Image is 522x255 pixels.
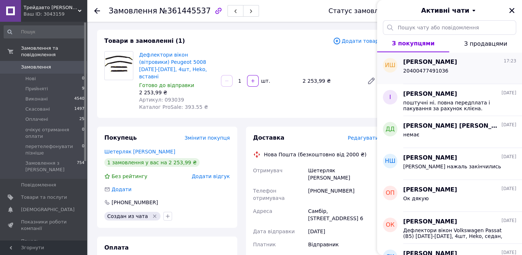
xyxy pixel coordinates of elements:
div: 2 253,99 ₴ [300,76,361,86]
span: [PERSON_NAME] [403,154,457,162]
div: [PHONE_NUMBER] [306,184,380,205]
div: 2 253,99 ₴ [139,89,215,96]
span: Отримувач [253,168,283,173]
div: Самбір, [STREET_ADDRESS] 6 [306,205,380,225]
div: Ваш ID: 3043159 [24,11,87,17]
span: Показники роботи компанії [21,219,67,232]
button: ОК[PERSON_NAME][DATE]Дефлектори вікон Volkswagen Passat (B5) [DATE]-[DATE], 4шт, Heko, седан, вст... [377,212,522,244]
span: немає [403,132,419,137]
div: 1 замовлення у вас на 2 253,99 ₴ [104,158,200,167]
div: [PHONE_NUMBER] [111,199,159,206]
div: Шетерляк [PERSON_NAME] [306,164,380,184]
span: Замовлення з [PERSON_NAME] [25,160,77,173]
span: Змінити покупця [185,135,230,141]
span: 754 [77,160,84,173]
span: Замовлення та повідомлення [21,45,87,58]
span: Дата відправки [253,229,295,234]
span: Додати відгук [192,173,230,179]
span: І [389,93,391,102]
span: НШ [385,157,395,165]
span: Товари та послуги [21,194,67,201]
span: 0 [82,127,84,140]
span: 0 [82,75,84,82]
span: [PERSON_NAME] [PERSON_NAME] [403,122,500,130]
div: Відправник [306,238,380,251]
span: Оплата [104,244,129,251]
span: З продавцями [464,40,507,47]
span: Готово до відправки [139,82,194,88]
a: Шетерляк [PERSON_NAME] [104,149,175,155]
span: [PERSON_NAME] [403,218,457,226]
span: Трейдавто К [24,4,78,11]
button: З продавцями [449,35,522,52]
span: 20400477491036 [403,68,448,74]
span: Додати товар [333,37,379,45]
button: Активні чати [397,6,502,15]
button: ОП[PERSON_NAME][DATE]Ок дякую [377,180,522,212]
span: Артикул: 093039 [139,97,184,103]
span: ОП [386,189,395,197]
span: Панель управління [21,238,67,251]
span: [PERSON_NAME] [403,58,457,66]
img: Дефлектори вікон (вітровики) Peugeot 5008 2010-2017, 4шт, Heko, вставні [105,52,133,80]
span: Повідомлення [21,182,56,188]
span: Без рейтингу [112,173,147,179]
span: Замовлення [109,7,157,15]
span: иш [385,61,395,70]
span: очікує отримання оплати [25,127,82,140]
span: [DATE] [501,154,516,160]
span: [DEMOGRAPHIC_DATA] [21,206,75,213]
button: Закрити [508,6,516,15]
span: Платник [253,242,276,247]
span: Виконані [25,96,48,102]
span: Активні чати [421,6,469,15]
span: 0 [82,143,84,156]
svg: Видалити мітку [152,213,158,219]
span: перетелефонувати пізніше [25,143,82,156]
span: Додати [112,186,131,192]
span: Оплачені [25,116,48,123]
span: [DATE] [501,186,516,192]
span: Создан из чата [107,213,148,219]
span: Дефлектори вікон Volkswagen Passat (B5) [DATE]-[DATE], 4шт, Heko, седан, вставні [403,227,506,239]
span: Скасовані [25,106,50,112]
span: 1497 [74,106,84,112]
span: Доставка [253,134,285,141]
span: Замовлення [21,64,51,70]
span: Телефон отримувача [253,188,285,201]
span: ДД [386,125,395,133]
span: 25 [79,116,84,123]
span: [PERSON_NAME] [403,90,457,98]
button: ДД[PERSON_NAME] [PERSON_NAME][DATE]немає [377,116,522,148]
span: Каталог ProSale: 393.55 ₴ [139,104,208,110]
span: ОК [386,221,394,229]
button: З покупцями [377,35,449,52]
input: Пошук чату або повідомлення [383,20,516,35]
span: [DATE] [501,122,516,128]
span: Ок дякую [403,196,429,201]
div: Статус замовлення [329,7,395,15]
span: Адреса [253,208,272,214]
a: Редагувати [364,74,379,88]
span: 4540 [74,96,84,102]
input: Пошук [4,25,85,38]
span: 17:23 [504,58,516,64]
span: Редагувати [348,135,379,141]
span: Прийняті [25,86,48,92]
div: [DATE] [306,225,380,238]
div: шт. [259,77,271,85]
span: [PERSON_NAME] [403,186,457,194]
span: Нові [25,75,36,82]
span: 9 [82,86,84,92]
a: Дефлектори вікон (вітровики) Peugeot 5008 [DATE]-[DATE], 4шт, Heko, вставні [139,52,207,79]
button: НШ[PERSON_NAME][DATE][PERSON_NAME] нажаль закінчились [377,148,522,180]
span: Покупець [104,134,137,141]
span: Товари в замовленні (1) [104,37,185,44]
div: Нова Пошта (безкоштовно від 2000 ₴) [262,151,368,158]
span: [PERSON_NAME] нажаль закінчились [403,164,501,169]
span: [DATE] [501,90,516,96]
div: Повернутися назад [94,7,100,15]
span: №361445537 [159,7,211,15]
span: [DATE] [501,218,516,224]
span: поштучні ні. повна передплата і пакування за рахунок клієна. [403,100,506,111]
